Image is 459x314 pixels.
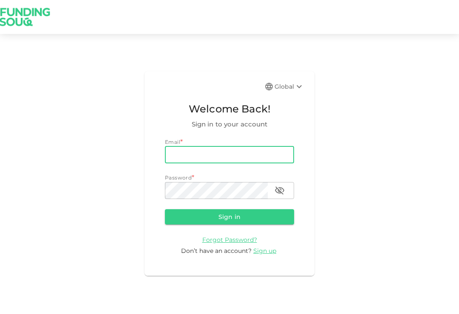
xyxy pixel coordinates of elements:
input: email [165,146,294,163]
span: Sign up [253,247,276,255]
span: Password [165,174,192,181]
button: Sign in [165,209,294,224]
span: Sign in to your account [165,119,294,129]
span: Email [165,139,180,145]
a: Forgot Password? [202,235,257,244]
div: Global [275,81,304,92]
span: Don’t have an account? [181,247,252,255]
span: Welcome Back! [165,101,294,117]
input: password [165,182,268,199]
